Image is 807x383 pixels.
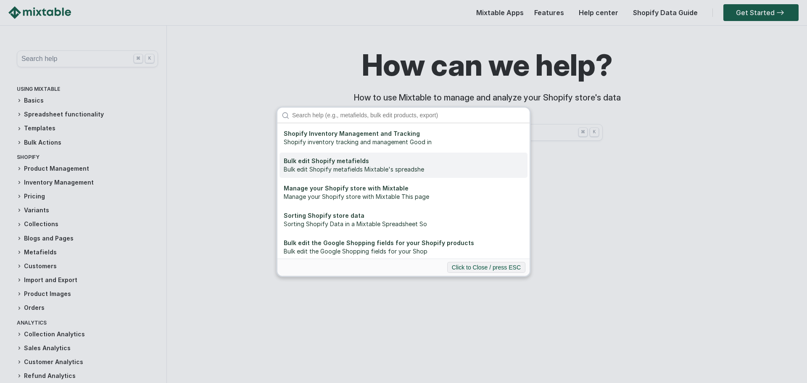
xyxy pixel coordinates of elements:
[447,262,525,273] button: Click to Close / press ESC
[284,247,523,256] div: Bulk edit the Google Shopping fields for your Shop
[284,239,523,247] div: Bulk edit the Google Shopping fields for your Shopify products
[284,138,523,146] div: Shopify inventory tracking and management Good in
[284,184,523,193] div: Manage your Shopify store with Mixtable
[284,193,523,201] div: Manage your Shopify store with Mixtable This page
[280,235,527,260] a: Bulk edit the Google Shopping fields for your Shopify productsBulk edit the Google Shopping field...
[280,125,527,151] a: Shopify Inventory Management and TrackingShopify inventory tracking and management Good in
[282,112,289,119] img: search
[284,157,523,165] div: Bulk edit Shopify metafields
[288,108,530,123] input: Search
[284,165,523,174] div: Bulk edit Shopify metafields Mixtable's spreadshe
[284,220,523,228] div: Sorting Shopify Data in a Mixtable Spreadsheet So
[280,207,527,232] a: Sorting Shopify store dataSorting Shopify Data in a Mixtable Spreadsheet So
[284,211,523,220] div: Sorting Shopify store data
[280,180,527,205] a: Manage your Shopify store with MixtableManage your Shopify store with Mixtable This page
[284,129,523,138] div: Shopify Inventory Management and Tracking
[280,153,527,178] a: Bulk edit Shopify metafieldsBulk edit Shopify metafields Mixtable's spreadshe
